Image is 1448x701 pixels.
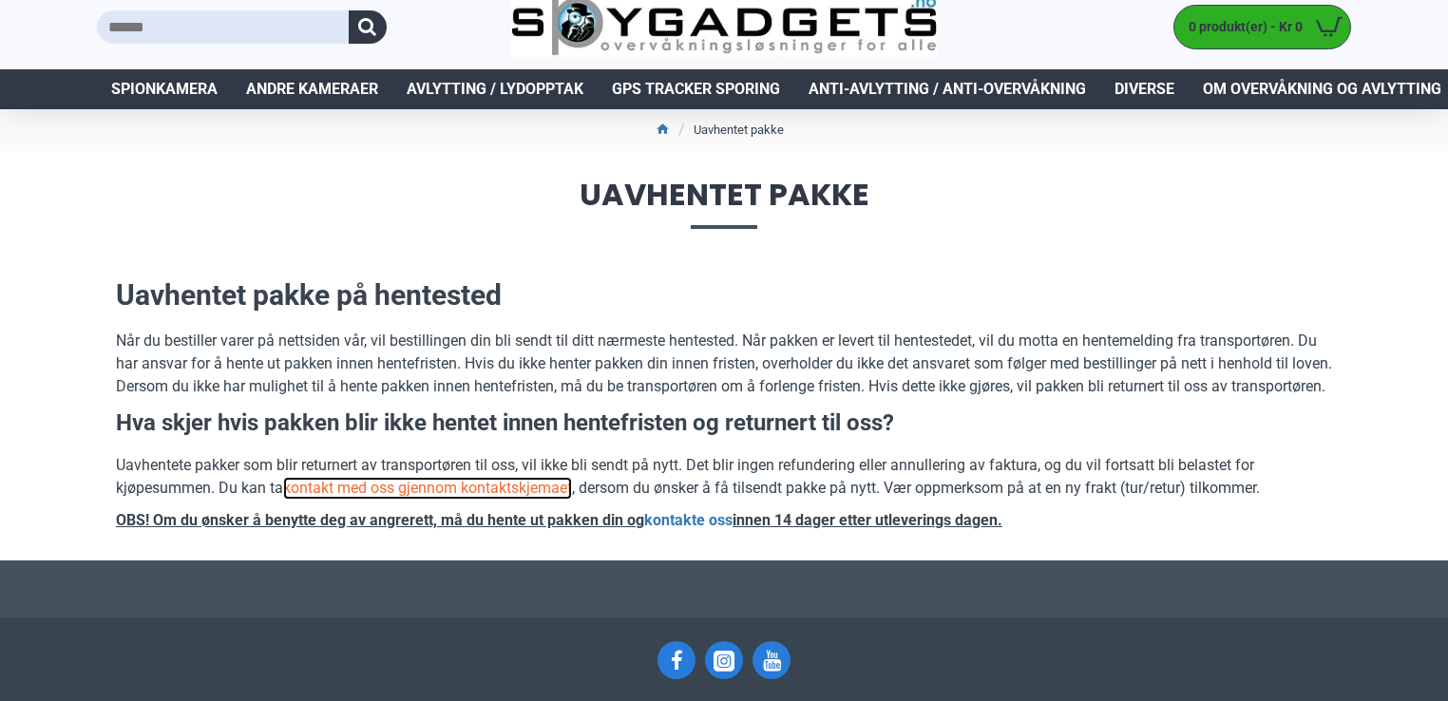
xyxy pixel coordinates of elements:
[116,454,1332,500] p: Uavhentete pakker som blir returnert av transportøren til oss, vil ikke bli sendt på nytt. Det bl...
[246,78,378,101] span: Andre kameraer
[111,78,218,101] span: Spionkamera
[116,330,1332,398] p: Når du bestiller varer på nettsiden vår, vil bestillingen din bli sendt til ditt nærmeste hentest...
[116,407,1332,440] h3: Hva skjer hvis pakken blir ikke hentet innen hentefristen og returnert til oss?
[794,69,1100,109] a: Anti-avlytting / Anti-overvåkning
[407,78,583,101] span: Avlytting / Lydopptak
[116,511,1002,529] b: OBS! Om du ønsker å benytte deg av angrerett, må du hente ut pakken din og innen 14 dager etter u...
[1174,17,1307,37] span: 0 produkt(er) - Kr 0
[97,180,1351,228] span: Uavhentet pakke
[116,275,1332,315] h2: Uavhentet pakke på hentested
[809,78,1086,101] span: Anti-avlytting / Anti-overvåkning
[612,78,780,101] span: GPS Tracker Sporing
[392,69,598,109] a: Avlytting / Lydopptak
[232,69,392,109] a: Andre kameraer
[97,69,232,109] a: Spionkamera
[283,477,572,500] a: kontakt med oss gjennom kontaktskjemaet
[1203,78,1441,101] span: Om overvåkning og avlytting
[1115,78,1174,101] span: Diverse
[1100,69,1189,109] a: Diverse
[644,509,733,532] a: kontakte oss
[1174,6,1350,48] a: 0 produkt(er) - Kr 0
[598,69,794,109] a: GPS Tracker Sporing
